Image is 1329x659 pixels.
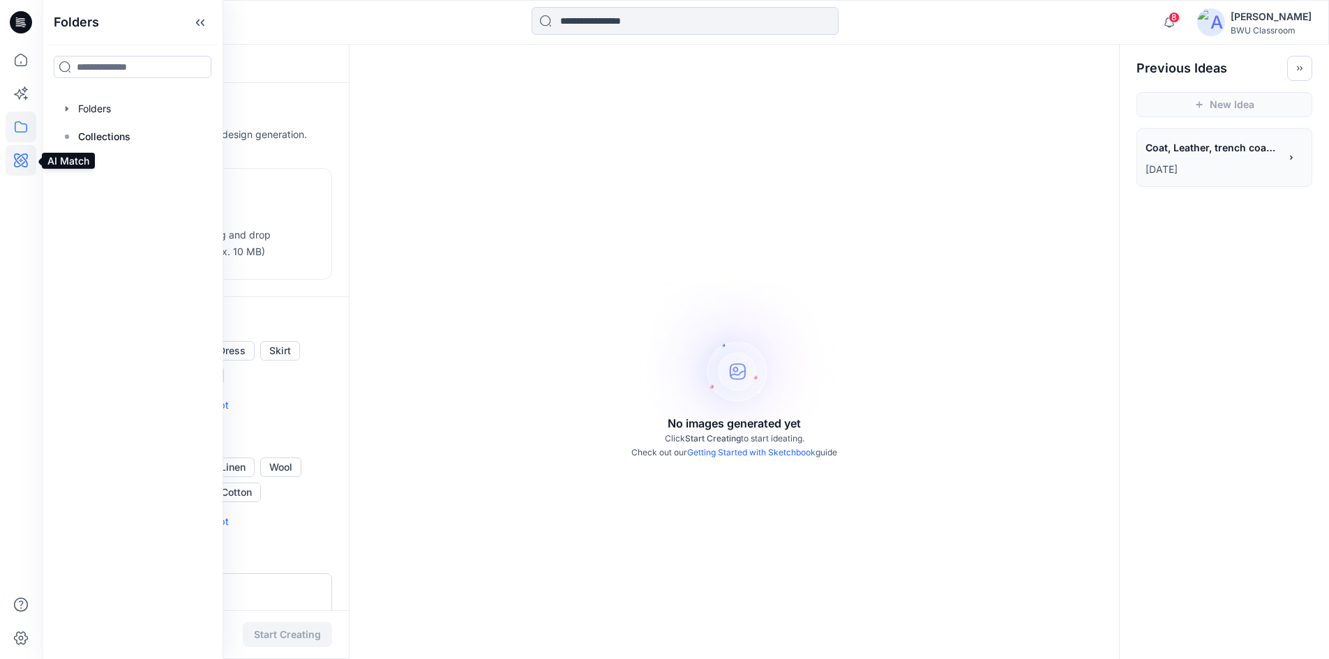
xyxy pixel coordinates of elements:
p: Collections [78,128,130,145]
p: No images generated yet [668,415,801,432]
button: Skirt [260,341,300,361]
span: 8 [1169,12,1180,23]
span: Coat, Leather, trench coat in leather modern [1146,137,1278,158]
button: Linen [211,457,255,477]
img: avatar [1197,8,1225,36]
button: Wool [260,457,301,477]
p: Click to start ideating. Check out our guide [631,432,837,460]
button: Dress [209,341,255,361]
span: Start Creating [685,433,741,444]
button: Toggle idea bar [1287,56,1312,81]
button: Cotton [212,483,261,502]
p: September 18, 2025 [1146,161,1279,178]
a: Getting Started with Sketchbook [687,447,816,457]
h2: Previous Ideas [1136,60,1227,77]
div: [PERSON_NAME] [1231,8,1312,25]
div: BWU Classroom [1231,25,1312,36]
